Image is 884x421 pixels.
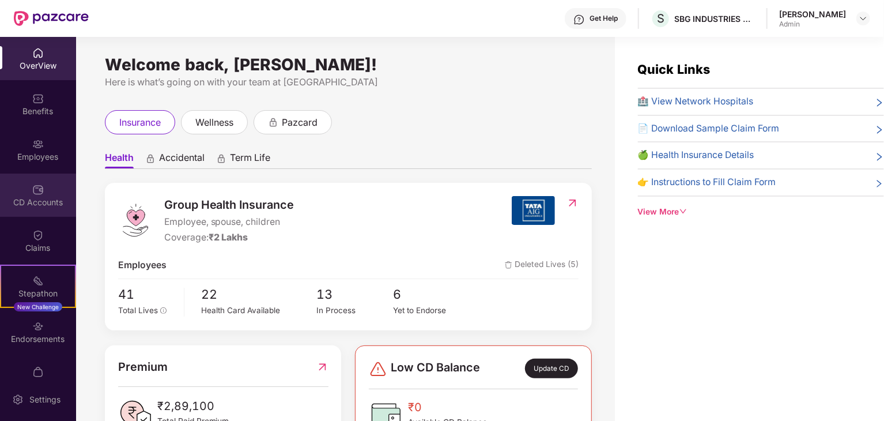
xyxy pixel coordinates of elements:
[202,285,317,305] span: 22
[118,306,158,315] span: Total Lives
[391,359,480,378] span: Low CD Balance
[164,231,294,245] div: Coverage:
[505,258,579,273] span: Deleted Lives (5)
[118,358,168,376] span: Premium
[32,230,44,241] img: svg+xml;base64,PHN2ZyBpZD0iQ2xhaW0iIHhtbG5zPSJodHRwOi8vd3d3LnczLm9yZy8yMDAwL3N2ZyIgd2lkdGg9IjIwIi...
[512,196,555,225] img: insurerIcon
[408,399,487,416] span: ₹0
[566,197,579,209] img: RedirectIcon
[638,206,884,219] div: View More
[230,152,270,168] span: Term Life
[875,151,884,163] span: right
[195,115,233,130] span: wellness
[394,285,470,305] span: 6
[118,285,176,305] span: 41
[316,358,328,376] img: RedirectIcon
[157,397,229,415] span: ₹2,89,100
[118,203,153,238] img: logo
[875,124,884,136] span: right
[369,360,387,378] img: svg+xml;base64,PHN2ZyBpZD0iRGFuZ2VyLTMyeDMyIiB4bWxucz0iaHR0cDovL3d3dy53My5vcmcvMjAwMC9zdmciIHdpZH...
[1,288,75,299] div: Stepathon
[216,153,226,163] div: animation
[32,47,44,59] img: svg+xml;base64,PHN2ZyBpZD0iSG9tZSIgeG1sbnM9Imh0dHA6Ly93d3cudzMub3JnLzIwMDAvc3ZnIiB3aWR0aD0iMjAiIG...
[202,305,317,317] div: Health Card Available
[32,138,44,150] img: svg+xml;base64,PHN2ZyBpZD0iRW1wbG95ZWVzIiB4bWxucz0iaHR0cDovL3d3dy53My5vcmcvMjAwMC9zdmciIHdpZHRoPS...
[590,14,618,23] div: Get Help
[638,62,711,77] span: Quick Links
[394,305,470,317] div: Yet to Endorse
[119,115,161,130] span: insurance
[32,366,44,378] img: svg+xml;base64,PHN2ZyBpZD0iTXlfT3JkZXJzIiBkYXRhLW5hbWU9Ik15IE9yZGVycyIgeG1sbnM9Imh0dHA6Ly93d3cudz...
[316,285,393,305] span: 13
[657,12,664,25] span: S
[209,232,248,243] span: ₹2 Lakhs
[164,196,294,214] span: Group Health Insurance
[282,115,318,130] span: pazcard
[638,122,780,136] span: 📄 Download Sample Claim Form
[875,178,884,190] span: right
[32,275,44,287] img: svg+xml;base64,PHN2ZyB4bWxucz0iaHR0cDovL3d3dy53My5vcmcvMjAwMC9zdmciIHdpZHRoPSIyMSIgaGVpZ2h0PSIyMC...
[679,208,687,216] span: down
[32,93,44,104] img: svg+xml;base64,PHN2ZyBpZD0iQmVuZWZpdHMiIHhtbG5zPSJodHRwOi8vd3d3LnczLm9yZy8yMDAwL3N2ZyIgd2lkdGg9Ij...
[159,152,205,168] span: Accidental
[638,148,754,163] span: 🍏 Health Insurance Details
[875,97,884,109] span: right
[14,302,62,311] div: New Challenge
[105,60,592,69] div: Welcome back, [PERSON_NAME]!
[105,75,592,89] div: Here is what’s going on with your team at [GEOGRAPHIC_DATA]
[12,394,24,405] img: svg+xml;base64,PHN2ZyBpZD0iU2V0dGluZy0yMHgyMCIgeG1sbnM9Imh0dHA6Ly93d3cudzMub3JnLzIwMDAvc3ZnIiB3aW...
[573,14,585,25] img: svg+xml;base64,PHN2ZyBpZD0iSGVscC0zMngzMiIgeG1sbnM9Imh0dHA6Ly93d3cudzMub3JnLzIwMDAvc3ZnIiB3aWR0aD...
[32,184,44,196] img: svg+xml;base64,PHN2ZyBpZD0iQ0RfQWNjb3VudHMiIGRhdGEtbmFtZT0iQ0QgQWNjb3VudHMiIHhtbG5zPSJodHRwOi8vd3...
[638,95,754,109] span: 🏥 View Network Hospitals
[505,261,512,269] img: deleteIcon
[859,14,868,23] img: svg+xml;base64,PHN2ZyBpZD0iRHJvcGRvd24tMzJ4MzIiIHhtbG5zPSJodHRwOi8vd3d3LnczLm9yZy8yMDAwL3N2ZyIgd2...
[26,394,64,405] div: Settings
[779,9,846,20] div: [PERSON_NAME]
[14,11,89,26] img: New Pazcare Logo
[145,153,156,163] div: animation
[674,13,755,24] div: SBG INDUSTRIES PRIVATE LIMITED
[160,307,167,314] span: info-circle
[268,116,278,127] div: animation
[118,258,167,273] span: Employees
[164,215,294,230] span: Employee, spouse, children
[105,152,134,168] span: Health
[638,175,776,190] span: 👉 Instructions to Fill Claim Form
[779,20,846,29] div: Admin
[32,321,44,332] img: svg+xml;base64,PHN2ZyBpZD0iRW5kb3JzZW1lbnRzIiB4bWxucz0iaHR0cDovL3d3dy53My5vcmcvMjAwMC9zdmciIHdpZH...
[525,359,578,378] div: Update CD
[316,305,393,317] div: In Process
